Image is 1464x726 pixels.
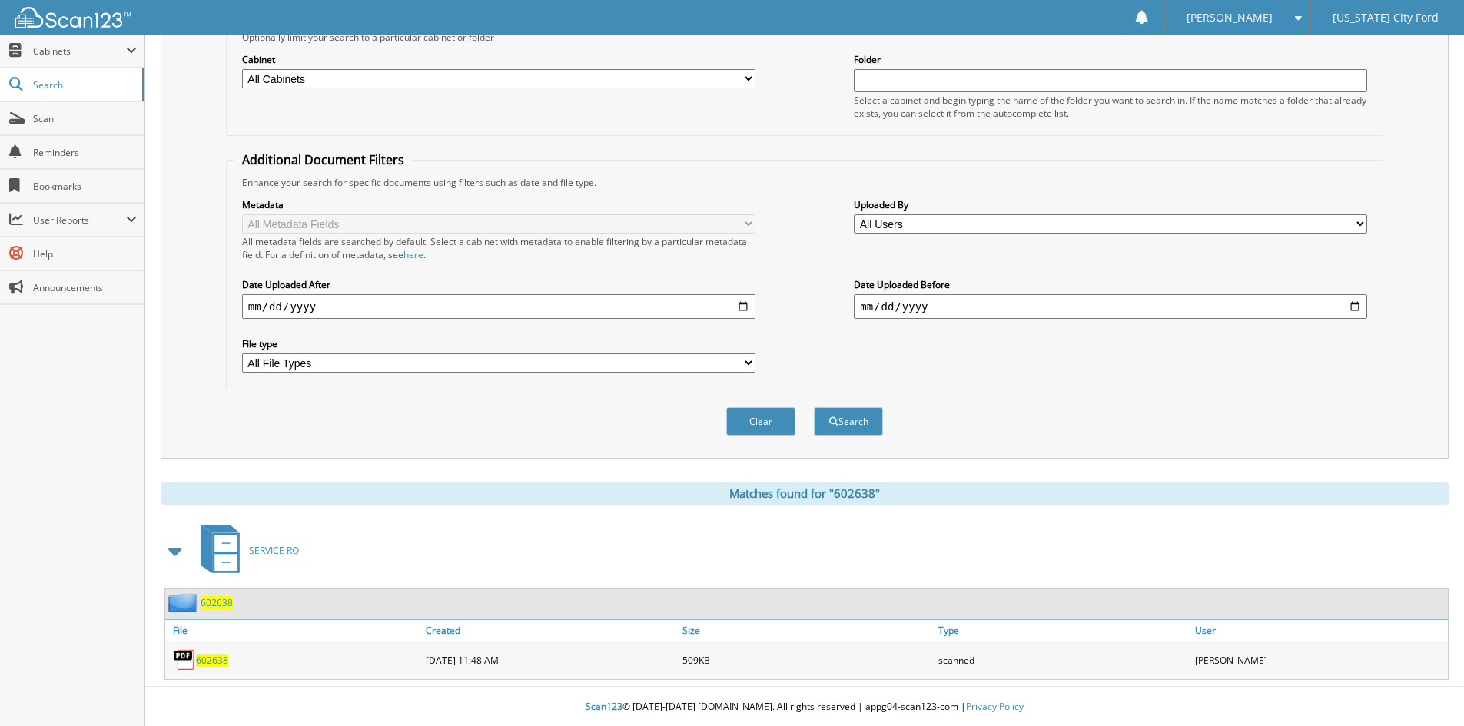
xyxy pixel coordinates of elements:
div: [DATE] 11:48 AM [422,645,679,675]
label: Date Uploaded After [242,278,755,291]
input: end [854,294,1367,319]
div: Optionally limit your search to a particular cabinet or folder [234,31,1375,44]
button: Search [814,407,883,436]
img: folder2.png [168,593,201,612]
iframe: Chat Widget [1387,652,1464,726]
span: User Reports [33,214,126,227]
div: Select a cabinet and begin typing the name of the folder you want to search in. If the name match... [854,94,1367,120]
span: [PERSON_NAME] [1187,13,1273,22]
label: Cabinet [242,53,755,66]
span: Scan123 [586,700,622,713]
span: Cabinets [33,45,126,58]
a: here [403,248,423,261]
a: 602638 [196,654,228,667]
div: All metadata fields are searched by default. Select a cabinet with metadata to enable filtering b... [242,235,755,261]
span: Announcements [33,281,137,294]
span: Reminders [33,146,137,159]
a: Created [422,620,679,641]
img: scan123-logo-white.svg [15,7,131,28]
span: Search [33,78,134,91]
button: Clear [726,407,795,436]
a: Type [935,620,1191,641]
div: [PERSON_NAME] [1191,645,1448,675]
a: Size [679,620,935,641]
div: Matches found for "602638" [161,482,1449,505]
span: SERVICE RO [249,544,299,557]
span: Bookmarks [33,180,137,193]
a: User [1191,620,1448,641]
a: 602638 [201,596,233,609]
label: File type [242,337,755,350]
a: SERVICE RO [191,520,299,581]
span: [US_STATE] City Ford [1333,13,1439,22]
div: © [DATE]-[DATE] [DOMAIN_NAME]. All rights reserved | appg04-scan123-com | [145,688,1464,726]
label: Folder [854,53,1367,66]
span: Scan [33,112,137,125]
a: File [165,620,422,641]
legend: Additional Document Filters [234,151,412,168]
div: scanned [935,645,1191,675]
div: Enhance your search for specific documents using filters such as date and file type. [234,176,1375,189]
img: PDF.png [173,648,196,671]
label: Metadata [242,198,755,211]
input: start [242,294,755,319]
a: Privacy Policy [966,700,1024,713]
label: Date Uploaded Before [854,278,1367,291]
span: Help [33,247,137,260]
div: 509KB [679,645,935,675]
label: Uploaded By [854,198,1367,211]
